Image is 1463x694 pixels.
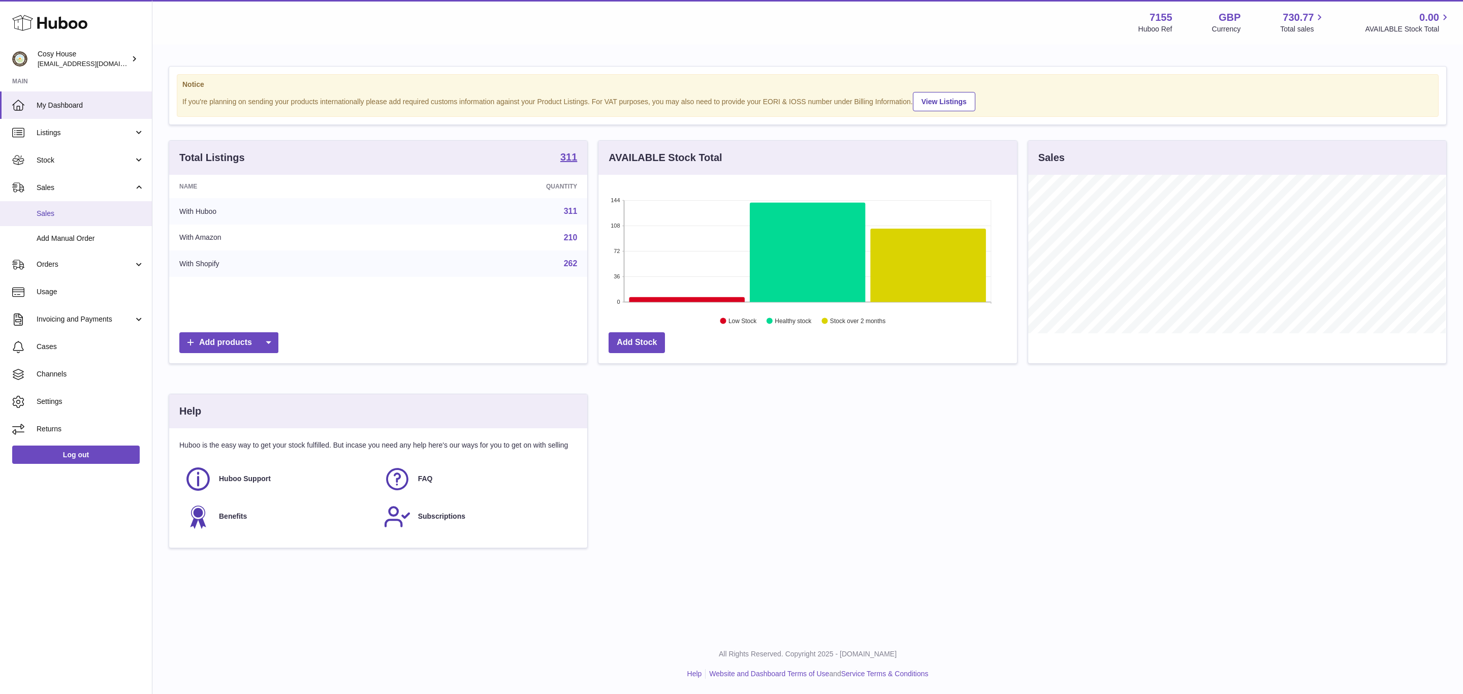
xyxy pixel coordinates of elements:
[418,512,465,521] span: Subscriptions
[161,649,1455,659] p: All Rights Reserved. Copyright 2025 - [DOMAIN_NAME]
[37,155,134,165] span: Stock
[1280,11,1325,34] a: 730.77 Total sales
[37,234,144,243] span: Add Manual Order
[1365,24,1451,34] span: AVAILABLE Stock Total
[609,151,722,165] h3: AVAILABLE Stock Total
[37,369,144,379] span: Channels
[564,207,578,215] a: 311
[418,474,433,484] span: FAQ
[37,314,134,324] span: Invoicing and Payments
[1219,11,1241,24] strong: GBP
[182,90,1433,111] div: If you're planning on sending your products internationally please add required customs informati...
[37,342,144,352] span: Cases
[841,670,929,678] a: Service Terms & Conditions
[398,175,588,198] th: Quantity
[1150,11,1172,24] strong: 7155
[219,474,271,484] span: Huboo Support
[609,332,665,353] a: Add Stock
[38,59,149,68] span: [EMAIL_ADDRESS][DOMAIN_NAME]
[560,152,577,164] a: 311
[1283,11,1314,24] span: 730.77
[1212,24,1241,34] div: Currency
[611,197,620,203] text: 144
[38,49,129,69] div: Cosy House
[1280,24,1325,34] span: Total sales
[12,446,140,464] a: Log out
[617,299,620,305] text: 0
[728,318,757,325] text: Low Stock
[169,250,398,277] td: With Shopify
[179,404,201,418] h3: Help
[37,209,144,218] span: Sales
[37,424,144,434] span: Returns
[179,151,245,165] h3: Total Listings
[913,92,975,111] a: View Listings
[560,152,577,162] strong: 311
[37,397,144,406] span: Settings
[1038,151,1065,165] h3: Sales
[12,51,27,67] img: info@wholesomegoods.com
[37,260,134,269] span: Orders
[1365,11,1451,34] a: 0.00 AVAILABLE Stock Total
[37,101,144,110] span: My Dashboard
[564,233,578,242] a: 210
[614,248,620,254] text: 72
[706,669,928,679] li: and
[1138,24,1172,34] div: Huboo Ref
[687,670,702,678] a: Help
[184,465,373,493] a: Huboo Support
[169,198,398,225] td: With Huboo
[384,503,573,530] a: Subscriptions
[37,183,134,193] span: Sales
[179,440,577,450] p: Huboo is the easy way to get your stock fulfilled. But incase you need any help here's our ways f...
[169,175,398,198] th: Name
[219,512,247,521] span: Benefits
[775,318,812,325] text: Healthy stock
[564,259,578,268] a: 262
[384,465,573,493] a: FAQ
[614,273,620,279] text: 36
[179,332,278,353] a: Add products
[709,670,829,678] a: Website and Dashboard Terms of Use
[37,287,144,297] span: Usage
[830,318,885,325] text: Stock over 2 months
[1419,11,1439,24] span: 0.00
[611,223,620,229] text: 108
[184,503,373,530] a: Benefits
[37,128,134,138] span: Listings
[169,225,398,251] td: With Amazon
[182,80,1433,89] strong: Notice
